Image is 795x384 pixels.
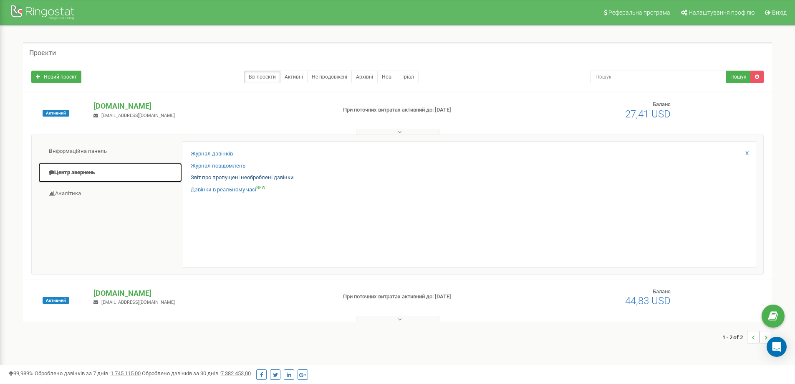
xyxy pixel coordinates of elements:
a: Дзвінки в реальному часіNEW [191,186,265,194]
p: При поточних витратах активний до: [DATE] [343,293,517,301]
span: [EMAIL_ADDRESS][DOMAIN_NAME] [101,300,175,305]
span: Реферальна програма [608,9,670,16]
div: Open Intercom Messenger [767,337,787,357]
sup: NEW [256,186,265,190]
p: При поточних витратах активний до: [DATE] [343,106,517,114]
a: Архівні [351,71,378,83]
h5: Проєкти [29,49,56,57]
span: Налаштування профілю [689,9,755,16]
a: Не продовжені [307,71,352,83]
a: Звіт про пропущені необроблені дзвінки [191,174,294,182]
span: Оброблено дзвінків за 7 днів : [35,370,141,376]
span: Активний [43,110,69,117]
span: Баланс [653,288,671,295]
button: Пошук [726,71,751,83]
a: Нові [377,71,397,83]
a: Журнал дзвінків [191,150,233,158]
span: Баланс [653,101,671,107]
span: 44,83 USD [625,295,671,307]
span: 1 - 2 of 2 [722,331,747,343]
a: Активні [280,71,308,83]
a: X [745,150,749,158]
a: Тріал [397,71,419,83]
a: Аналiтика [38,183,182,204]
nav: ... [722,323,772,352]
span: 99,989% [8,370,33,376]
p: [DOMAIN_NAME] [93,288,329,299]
a: Всі проєкти [244,71,280,83]
u: 7 382 453,00 [221,370,251,376]
span: Активний [43,297,69,304]
span: Оброблено дзвінків за 30 днів : [142,370,251,376]
p: [DOMAIN_NAME] [93,101,329,112]
input: Пошук [590,71,726,83]
a: Новий проєкт [31,71,81,83]
a: Центр звернень [38,163,182,183]
a: Журнал повідомлень [191,162,245,170]
span: 27,41 USD [625,108,671,120]
span: Вихід [772,9,787,16]
a: Інформаційна панель [38,141,182,162]
span: [EMAIL_ADDRESS][DOMAIN_NAME] [101,113,175,118]
u: 1 745 115,00 [111,370,141,376]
